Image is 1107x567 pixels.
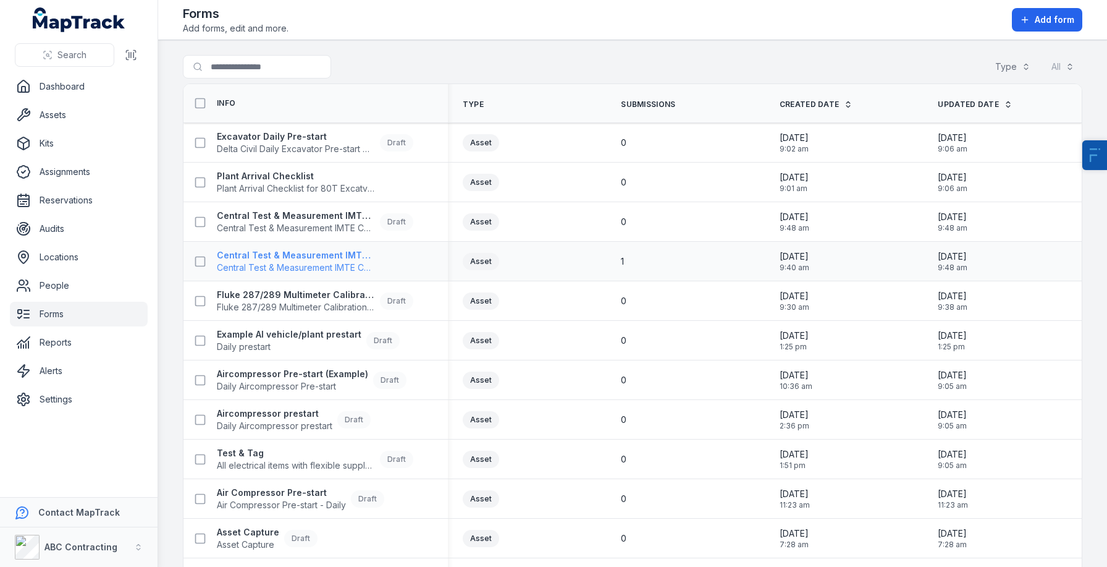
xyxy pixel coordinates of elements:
[780,100,853,109] a: Created Date
[15,43,114,67] button: Search
[621,493,626,505] span: 0
[380,292,413,310] div: Draft
[780,330,809,352] time: 18/08/2025, 1:25:55 pm
[217,407,371,432] a: Aircompressor prestartDaily Aircompressor prestartDraft
[938,369,967,391] time: 22/08/2025, 9:05:24 am
[217,526,318,551] a: Asset CaptureAsset CaptureDraft
[938,527,967,550] time: 01/07/2025, 7:28:16 am
[217,289,375,301] strong: Fluke 287/289 Multimeter Calibration Form
[217,130,375,143] strong: Excavator Daily Pre-start
[621,137,626,149] span: 0
[938,211,967,233] time: 20/08/2025, 9:48:33 am
[10,216,148,241] a: Audits
[380,451,413,468] div: Draft
[938,171,967,184] span: [DATE]
[463,332,499,349] div: Asset
[463,530,499,547] div: Asset
[780,100,840,109] span: Created Date
[780,302,809,312] span: 9:30 am
[938,488,968,500] span: [DATE]
[217,447,375,459] strong: Test & Tag
[938,448,967,471] time: 22/08/2025, 9:05:29 am
[621,216,626,228] span: 0
[780,171,809,184] span: [DATE]
[780,211,809,233] time: 20/08/2025, 9:48:20 am
[938,290,967,312] time: 20/08/2025, 9:38:40 am
[938,100,999,109] span: Updated Date
[938,184,967,194] span: 9:06 am
[780,171,809,194] time: 22/08/2025, 9:01:54 am
[217,98,235,108] span: Info
[780,527,809,540] span: [DATE]
[780,211,809,223] span: [DATE]
[987,55,1038,79] button: Type
[780,488,810,500] span: [DATE]
[463,213,499,231] div: Asset
[10,302,148,326] a: Forms
[10,131,148,156] a: Kits
[217,459,375,472] span: All electrical items with flexible supply cord and plug top to 240v or 415v volt power needs to b...
[33,7,125,32] a: MapTrack
[463,411,499,428] div: Asset
[1035,14,1074,26] span: Add form
[217,130,413,155] a: Excavator Daily Pre-startDelta Civil Daily Excavator Pre-start ChecklistDraft
[44,542,117,552] strong: ABC Contracting
[780,223,809,233] span: 9:48 am
[938,527,967,540] span: [DATE]
[337,411,371,428] div: Draft
[780,527,809,550] time: 01/07/2025, 7:28:16 am
[780,461,809,471] span: 1:51 pm
[217,222,375,234] span: Central Test & Measurement IMTE Calibration
[621,176,626,189] span: 0
[217,249,375,262] strong: Central Test & Measurement IMTE Calibration
[938,369,967,382] span: [DATE]
[780,540,809,550] span: 7:28 am
[780,250,809,263] span: [DATE]
[780,448,809,471] time: 07/08/2025, 1:51:40 pm
[217,182,375,195] span: Plant Arrival Checklist for 80T Excatvators
[938,500,968,510] span: 11:23 am
[780,409,809,421] span: [DATE]
[217,368,368,380] strong: Aircompressor Pre-start (Example)
[217,447,413,472] a: Test & TagAll electrical items with flexible supply cord and plug top to 240v or 415v volt power ...
[373,372,406,389] div: Draft
[217,368,406,393] a: Aircompressor Pre-start (Example)Daily Aircompressor Pre-startDraft
[10,359,148,383] a: Alerts
[217,170,375,182] strong: Plant Arrival Checklist
[938,448,967,461] span: [DATE]
[217,262,375,274] span: Central Test & Measurement IMTE Calibration
[621,295,626,307] span: 0
[938,171,967,194] time: 22/08/2025, 9:06:46 am
[10,245,148,270] a: Locations
[217,420,332,432] span: Daily Aircompressor prestart
[217,526,279,539] strong: Asset Capture
[380,134,413,151] div: Draft
[938,342,967,352] span: 1:25 pm
[621,255,624,268] span: 1
[780,132,809,154] time: 22/08/2025, 9:02:43 am
[621,100,675,109] span: Submissions
[938,409,967,421] span: [DATE]
[463,292,499,310] div: Asset
[217,328,361,341] strong: Example AI vehicle/plant prestart
[938,488,968,510] time: 25/07/2025, 11:23:32 am
[217,487,346,499] strong: Air Compressor Pre-start
[938,540,967,550] span: 7:28 am
[463,451,499,468] div: Asset
[366,332,400,349] div: Draft
[938,250,967,263] span: [DATE]
[217,407,332,420] strong: Aircompressor prestart
[10,387,148,412] a: Settings
[938,223,967,233] span: 9:48 am
[621,414,626,426] span: 0
[380,213,413,231] div: Draft
[938,100,1012,109] a: Updated Date
[938,302,967,312] span: 9:38 am
[217,328,400,353] a: Example AI vehicle/plant prestartDaily prestartDraft
[938,132,967,144] span: [DATE]
[351,490,384,508] div: Draft
[780,500,810,510] span: 11:23 am
[217,539,279,551] span: Asset Capture
[938,461,967,471] span: 9:05 am
[938,290,967,302] span: [DATE]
